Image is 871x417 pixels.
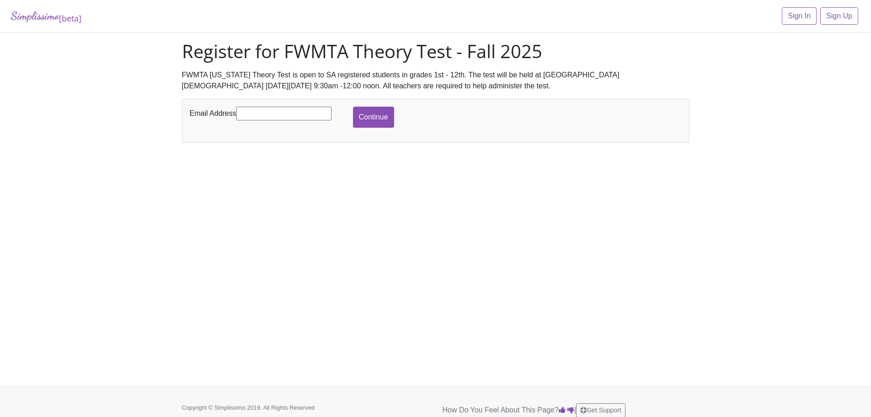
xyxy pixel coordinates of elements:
div: Email Address [187,107,353,120]
sub: [beta] [59,13,81,24]
a: Simplissimo[beta] [11,7,81,25]
div: FWMTA [US_STATE] Theory Test is open to SA registered students in grades 1st - 12th. The test wil... [182,70,689,92]
a: Sign Up [820,7,858,25]
a: Sign In [782,7,817,25]
p: Copyright © Simplissimo 2019. All Rights Reserved [182,403,342,412]
h1: Register for FWMTA Theory Test - Fall 2025 [182,40,689,62]
input: Continue [353,107,394,128]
